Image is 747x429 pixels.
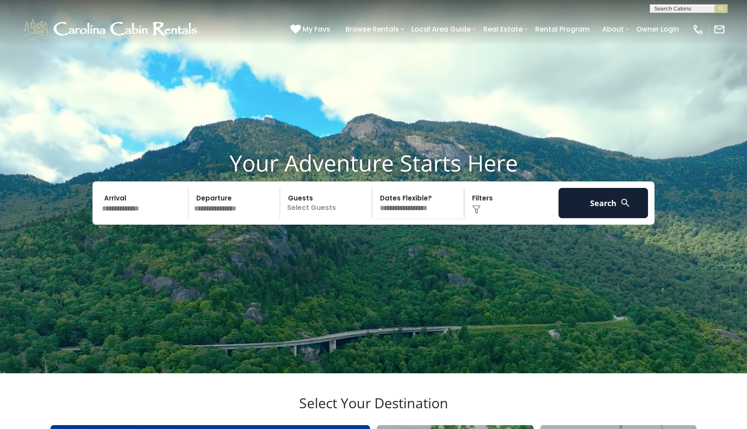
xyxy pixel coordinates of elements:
h3: Select Your Destination [49,395,698,425]
img: White-1-1-2.png [22,16,201,42]
a: Browse Rentals [341,22,403,37]
img: mail-regular-white.png [713,23,725,35]
img: filter--v1.png [472,205,481,214]
span: My Favs [303,24,330,35]
a: Owner Login [632,22,683,37]
a: Real Estate [479,22,527,37]
img: phone-regular-white.png [692,23,704,35]
a: Local Area Guide [407,22,475,37]
a: Rental Program [531,22,594,37]
a: About [598,22,628,37]
button: Search [559,188,648,218]
img: search-regular-white.png [620,197,631,208]
a: My Favs [290,24,332,35]
h1: Your Adventure Starts Here [6,149,741,176]
p: Select Guests [283,188,372,218]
